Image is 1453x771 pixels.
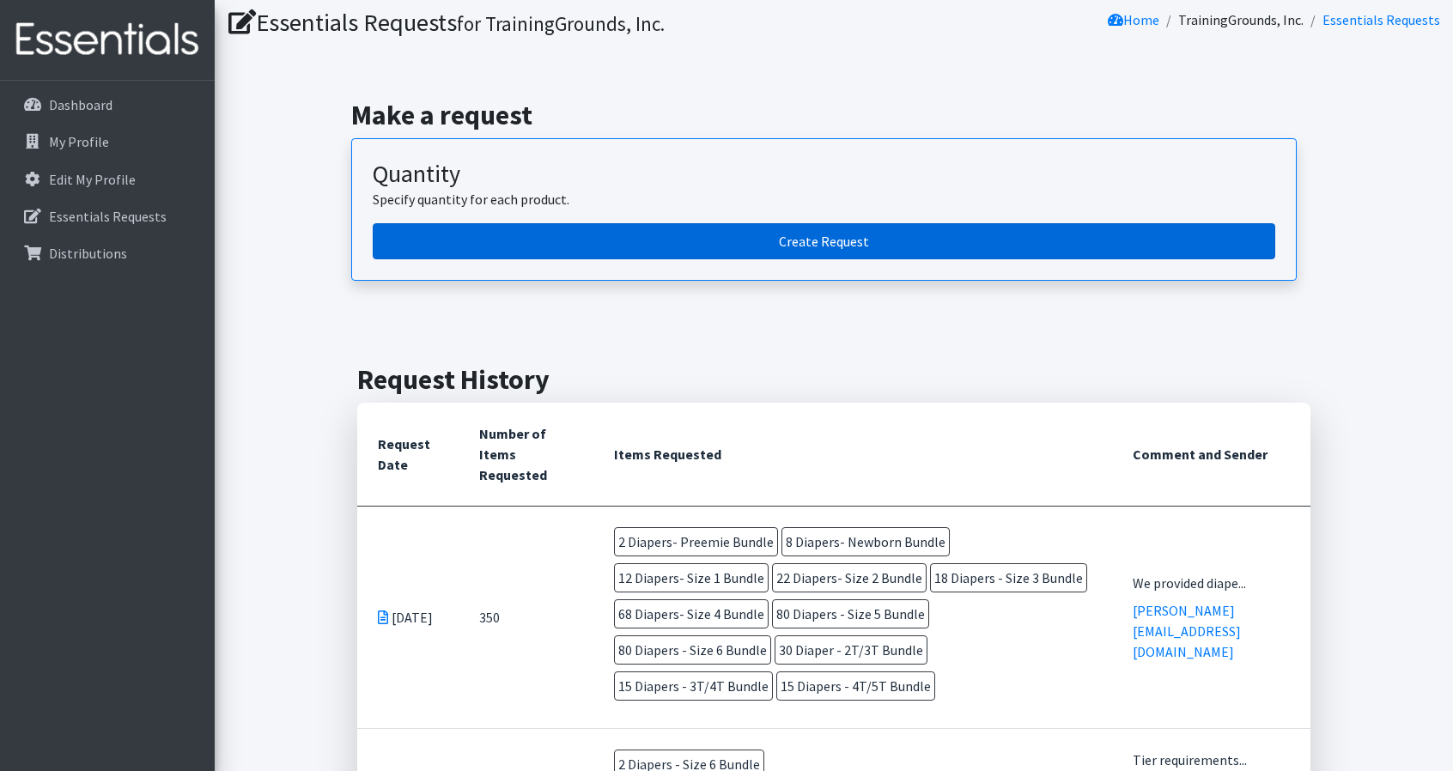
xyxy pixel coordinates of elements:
div: Tier requirements... [1133,750,1290,770]
h2: Request History [357,363,1310,396]
td: [DATE] [357,506,459,728]
a: Essentials Requests [7,199,208,234]
th: Comment and Sender [1112,403,1310,507]
a: Essentials Requests [1322,11,1440,28]
a: Distributions [7,236,208,270]
img: HumanEssentials [7,11,208,69]
span: 68 Diapers- Size 4 Bundle [614,599,769,628]
p: Specify quantity for each product. [373,189,1275,209]
small: for TrainingGrounds, Inc. [457,11,665,36]
a: Create a request by quantity [373,223,1275,259]
p: Essentials Requests [49,208,167,225]
h1: Essentials Requests [228,8,828,38]
div: We provided diape... [1133,573,1290,593]
span: 15 Diapers - 4T/5T Bundle [776,671,935,701]
span: 2 Diapers- Preemie Bundle [614,527,778,556]
th: Items Requested [593,403,1112,507]
a: My Profile [7,124,208,159]
span: 8 Diapers- Newborn Bundle [781,527,950,556]
a: TrainingGrounds, Inc. [1178,11,1304,28]
a: [PERSON_NAME][EMAIL_ADDRESS][DOMAIN_NAME] [1133,602,1241,660]
span: 80 Diapers - Size 5 Bundle [772,599,929,628]
p: Edit My Profile [49,171,136,188]
th: Request Date [357,403,459,507]
span: 18 Diapers - Size 3 Bundle [930,563,1087,592]
a: Home [1108,11,1159,28]
span: 15 Diapers - 3T/4T Bundle [614,671,773,701]
a: Edit My Profile [7,162,208,197]
span: 12 Diapers- Size 1 Bundle [614,563,769,592]
span: 80 Diapers - Size 6 Bundle [614,635,771,665]
th: Number of Items Requested [459,403,593,507]
h2: Make a request [351,99,1317,131]
td: 350 [459,506,593,728]
span: 30 Diaper - 2T/3T Bundle [775,635,927,665]
p: Distributions [49,245,127,262]
h3: Quantity [373,160,1275,189]
p: Dashboard [49,96,112,113]
p: My Profile [49,133,109,150]
a: Dashboard [7,88,208,122]
span: 22 Diapers- Size 2 Bundle [772,563,927,592]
